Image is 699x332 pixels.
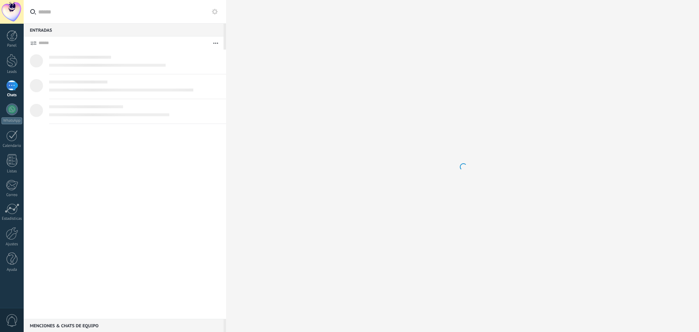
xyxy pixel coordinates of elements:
[1,267,23,272] div: Ayuda
[1,117,22,124] div: WhatsApp
[1,216,23,221] div: Estadísticas
[1,144,23,148] div: Calendario
[24,319,224,332] div: Menciones & Chats de equipo
[1,193,23,198] div: Correo
[1,242,23,247] div: Ajustes
[1,93,23,98] div: Chats
[1,70,23,74] div: Leads
[1,169,23,174] div: Listas
[24,23,224,36] div: Entradas
[1,43,23,48] div: Panel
